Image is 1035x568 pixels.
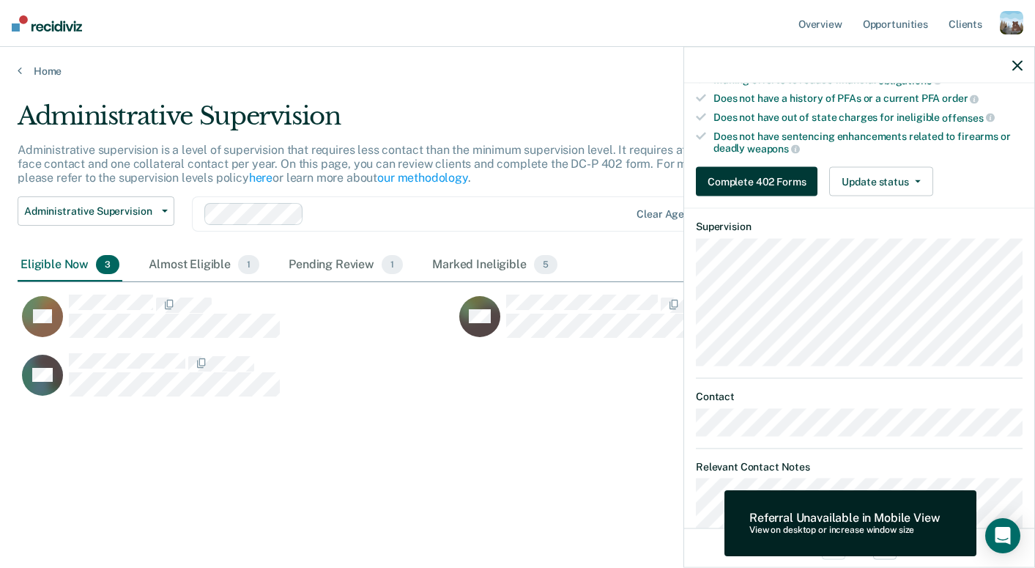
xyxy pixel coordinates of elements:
[696,221,1023,233] dt: Supervision
[696,460,1023,473] dt: Relevant Contact Notes
[18,249,122,281] div: Eligible Now
[696,167,817,196] button: Complete 402 Forms
[684,528,1034,567] div: 1 / 3
[637,208,699,221] div: Clear agents
[713,130,1023,155] div: Does not have sentencing enhancements related to firearms or deadly
[429,249,560,281] div: Marked Ineligible
[534,255,557,274] span: 5
[713,111,1023,125] div: Does not have out of state charges for ineligible
[146,249,262,281] div: Almost Eligible
[829,167,932,196] button: Update status
[377,171,468,185] a: our methodology
[18,64,1017,78] a: Home
[747,143,800,155] span: weapons
[696,167,823,196] a: Navigate to form link
[18,143,784,185] p: Administrative supervision is a level of supervision that requires less contact than the minimum ...
[749,511,940,525] div: Referral Unavailable in Mobile View
[382,255,403,274] span: 1
[455,294,892,353] div: CaseloadOpportunityCell-601KM
[24,205,156,218] span: Administrative Supervision
[249,171,272,185] a: here
[96,255,119,274] span: 3
[286,249,406,281] div: Pending Review
[18,353,455,411] div: CaseloadOpportunityCell-268KW
[238,255,259,274] span: 1
[713,92,1023,106] div: Does not have a history of PFAs or a current PFA order
[749,525,940,536] div: View on desktop or increase window size
[942,111,995,123] span: offenses
[18,101,794,143] div: Administrative Supervision
[18,294,455,353] div: CaseloadOpportunityCell-150DJ
[12,15,82,32] img: Recidiviz
[985,518,1020,553] div: Open Intercom Messenger
[696,391,1023,403] dt: Contact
